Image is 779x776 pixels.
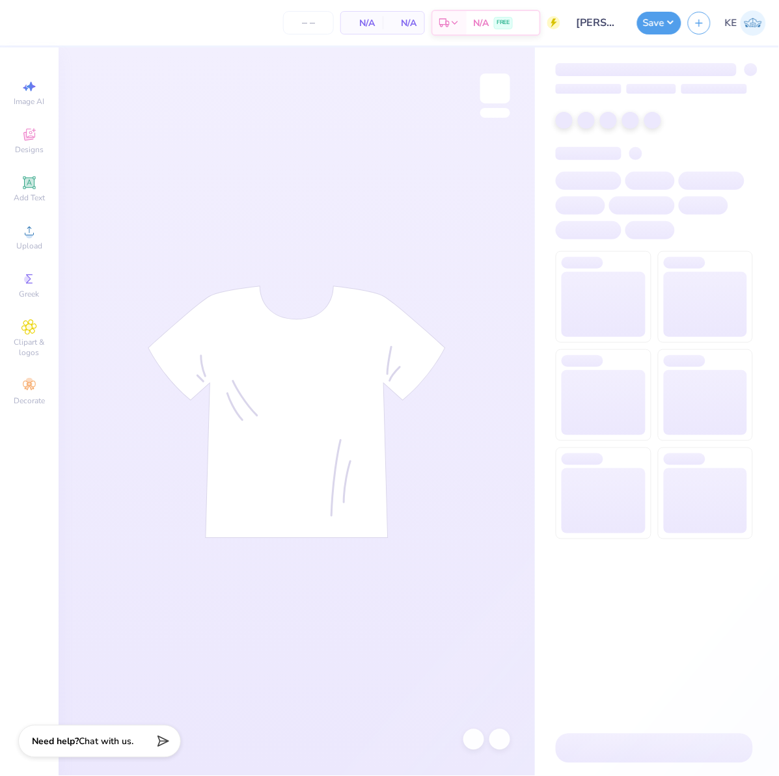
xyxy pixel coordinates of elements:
img: Kent Everic Delos Santos [741,10,766,36]
span: Greek [20,289,40,299]
span: Chat with us. [79,736,133,748]
span: N/A [390,16,417,30]
span: Add Text [14,193,45,203]
span: Upload [16,241,42,251]
span: Image AI [14,96,45,107]
input: – – [283,11,334,34]
span: N/A [473,16,489,30]
span: FREE [497,18,510,27]
span: Clipart & logos [7,337,52,358]
span: Decorate [14,395,45,406]
a: KE [725,10,766,36]
span: Designs [15,144,44,155]
span: N/A [349,16,375,30]
img: tee-skeleton.svg [148,286,446,539]
button: Save [637,12,681,34]
span: KE [725,16,737,31]
strong: Need help? [32,736,79,748]
input: Untitled Design [567,10,631,36]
